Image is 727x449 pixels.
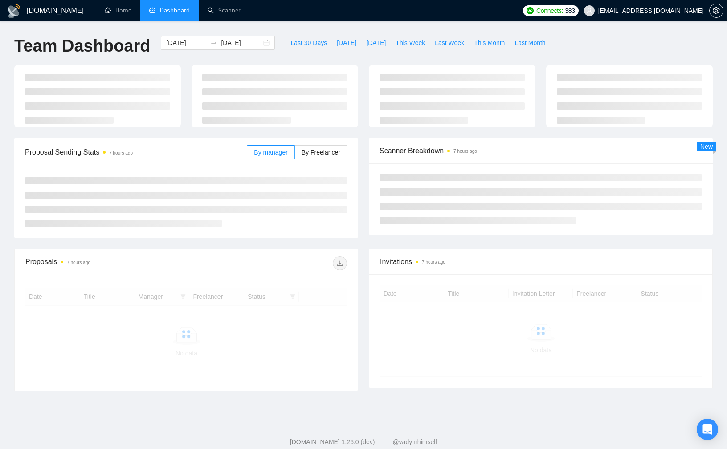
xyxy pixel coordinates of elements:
[391,36,430,50] button: This Week
[565,6,575,16] span: 383
[25,147,247,158] span: Proposal Sending Stats
[469,36,510,50] button: This Month
[474,38,505,48] span: This Month
[380,145,702,156] span: Scanner Breakdown
[515,38,545,48] span: Last Month
[109,151,133,155] time: 7 hours ago
[254,149,287,156] span: By manager
[435,38,464,48] span: Last Week
[453,149,477,154] time: 7 hours ago
[510,36,550,50] button: Last Month
[396,38,425,48] span: This Week
[210,39,217,46] span: to
[210,39,217,46] span: swap-right
[392,438,437,445] a: @vadymhimself
[366,38,386,48] span: [DATE]
[586,8,592,14] span: user
[25,256,186,270] div: Proposals
[7,4,21,18] img: logo
[422,260,445,265] time: 7 hours ago
[361,36,391,50] button: [DATE]
[430,36,469,50] button: Last Week
[700,143,713,150] span: New
[380,256,702,267] span: Invitations
[14,36,150,57] h1: Team Dashboard
[208,7,241,14] a: searchScanner
[710,7,723,14] span: setting
[149,7,155,13] span: dashboard
[160,7,190,14] span: Dashboard
[286,36,332,50] button: Last 30 Days
[709,7,723,14] a: setting
[67,260,90,265] time: 7 hours ago
[697,419,718,440] div: Open Intercom Messenger
[290,38,327,48] span: Last 30 Days
[221,38,261,48] input: End date
[527,7,534,14] img: upwork-logo.png
[709,4,723,18] button: setting
[337,38,356,48] span: [DATE]
[166,38,207,48] input: Start date
[302,149,340,156] span: By Freelancer
[105,7,131,14] a: homeHome
[536,6,563,16] span: Connects:
[290,438,375,445] a: [DOMAIN_NAME] 1.26.0 (dev)
[332,36,361,50] button: [DATE]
